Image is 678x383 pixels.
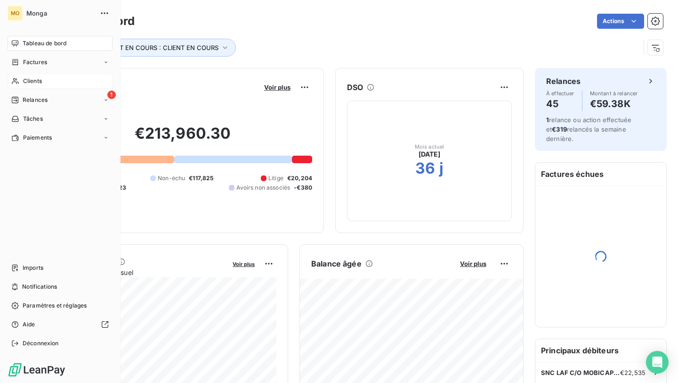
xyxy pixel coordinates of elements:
[264,83,291,91] span: Voir plus
[8,362,66,377] img: Logo LeanPay
[230,259,258,268] button: Voir plus
[88,39,236,57] button: CLIENT EN COURS : CLIENT EN COURS
[23,39,66,48] span: Tableau de bord
[23,301,87,310] span: Paramètres et réglages
[53,124,312,152] h2: €213,960.30
[233,261,255,267] span: Voir plus
[457,259,489,268] button: Voir plus
[546,116,631,142] span: relance ou action effectuée et relancés la semaine dernière.
[415,144,444,150] span: Mois actuel
[460,260,486,267] span: Voir plus
[158,174,185,183] span: Non-échu
[53,267,226,277] span: Chiffre d'affaires mensuel
[261,83,293,92] button: Voir plus
[8,317,113,332] a: Aide
[102,44,218,51] span: CLIENT EN COURS : CLIENT EN COURS
[294,183,312,192] span: -€380
[347,82,363,93] h6: DSO
[590,96,638,111] h4: €59.38K
[546,116,549,124] span: 1
[23,115,43,123] span: Tâches
[546,91,574,96] span: À effectuer
[419,150,441,159] span: [DATE]
[23,77,42,85] span: Clients
[590,91,638,96] span: Montant à relancer
[23,58,47,67] span: Factures
[311,258,362,269] h6: Balance âgée
[415,159,435,178] h2: 36
[546,96,574,111] h4: 45
[23,320,35,329] span: Aide
[287,174,312,183] span: €20,204
[23,264,43,272] span: Imports
[535,163,666,185] h6: Factures échues
[597,14,644,29] button: Actions
[26,9,94,17] span: Monga
[23,133,52,142] span: Paiements
[236,183,290,192] span: Avoirs non associés
[620,369,646,376] span: €22,535
[535,339,666,362] h6: Principaux débiteurs
[189,174,213,183] span: €117,825
[546,75,581,87] h6: Relances
[8,6,23,21] div: MO
[552,125,567,133] span: €319
[646,351,669,374] div: Open Intercom Messenger
[23,339,59,348] span: Déconnexion
[439,159,444,178] h2: j
[22,283,57,291] span: Notifications
[268,174,283,183] span: Litige
[23,96,48,104] span: Relances
[107,91,116,99] span: 1
[541,369,620,376] span: SNC LAF C/O MOBICAP RED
